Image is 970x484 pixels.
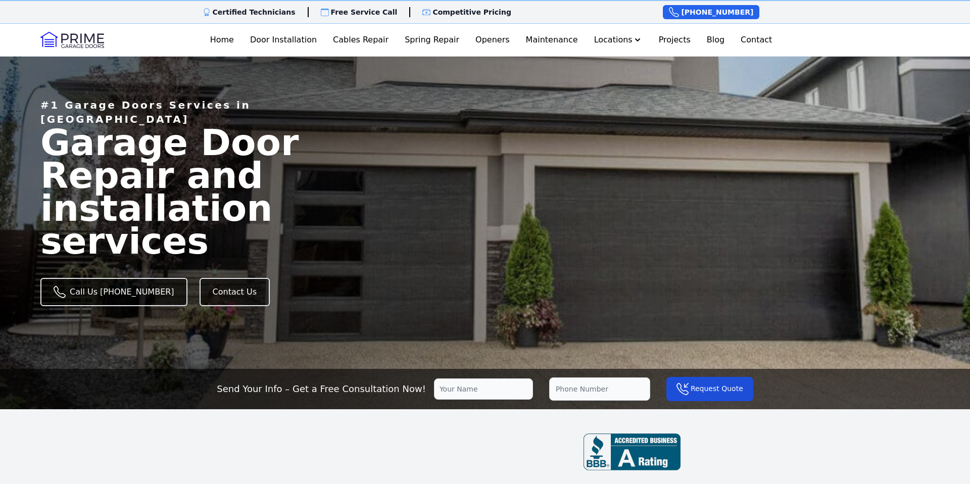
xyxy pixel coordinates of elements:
span: Garage Door Repair and installation services [40,121,299,262]
p: Certified Technicians [213,7,296,17]
input: Your Name [434,378,533,400]
a: [PHONE_NUMBER] [663,5,759,19]
a: Cables Repair [329,30,393,50]
p: Free Service Call [331,7,398,17]
input: Phone Number [549,377,650,401]
button: Locations [590,30,647,50]
a: Contact Us [200,278,270,306]
p: Send Your Info – Get a Free Consultation Now! [217,382,426,396]
a: Call Us [PHONE_NUMBER] [40,278,187,306]
img: Logo [40,32,104,48]
p: #1 Garage Doors Services in [GEOGRAPHIC_DATA] [40,98,331,126]
a: Contact [737,30,776,50]
a: Blog [703,30,729,50]
a: Openers [471,30,514,50]
a: Door Installation [246,30,321,50]
a: Spring Repair [401,30,463,50]
a: Home [206,30,238,50]
img: BBB-review [584,433,681,470]
a: Maintenance [522,30,582,50]
a: Projects [655,30,695,50]
p: Competitive Pricing [432,7,511,17]
button: Request Quote [666,377,753,401]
